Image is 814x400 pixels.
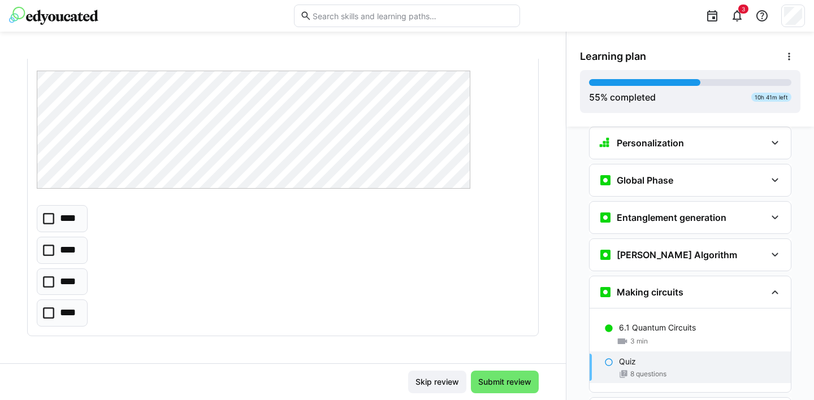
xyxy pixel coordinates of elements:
[471,371,539,393] button: Submit review
[619,356,636,367] p: Quiz
[630,337,648,346] span: 3 min
[477,376,533,388] span: Submit review
[311,11,514,21] input: Search skills and learning paths…
[617,286,683,298] h3: Making circuits
[751,93,791,102] div: 10h 41m left
[408,371,466,393] button: Skip review
[589,92,600,103] span: 55
[414,376,461,388] span: Skip review
[617,249,737,260] h3: [PERSON_NAME] Algorithm
[617,137,684,149] h3: Personalization
[742,6,745,12] span: 3
[619,322,696,333] p: 6.1 Quantum Circuits
[630,369,666,379] span: 8 questions
[580,50,646,63] span: Learning plan
[589,90,656,104] div: % completed
[617,175,673,186] h3: Global Phase
[617,212,726,223] h3: Entanglement generation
